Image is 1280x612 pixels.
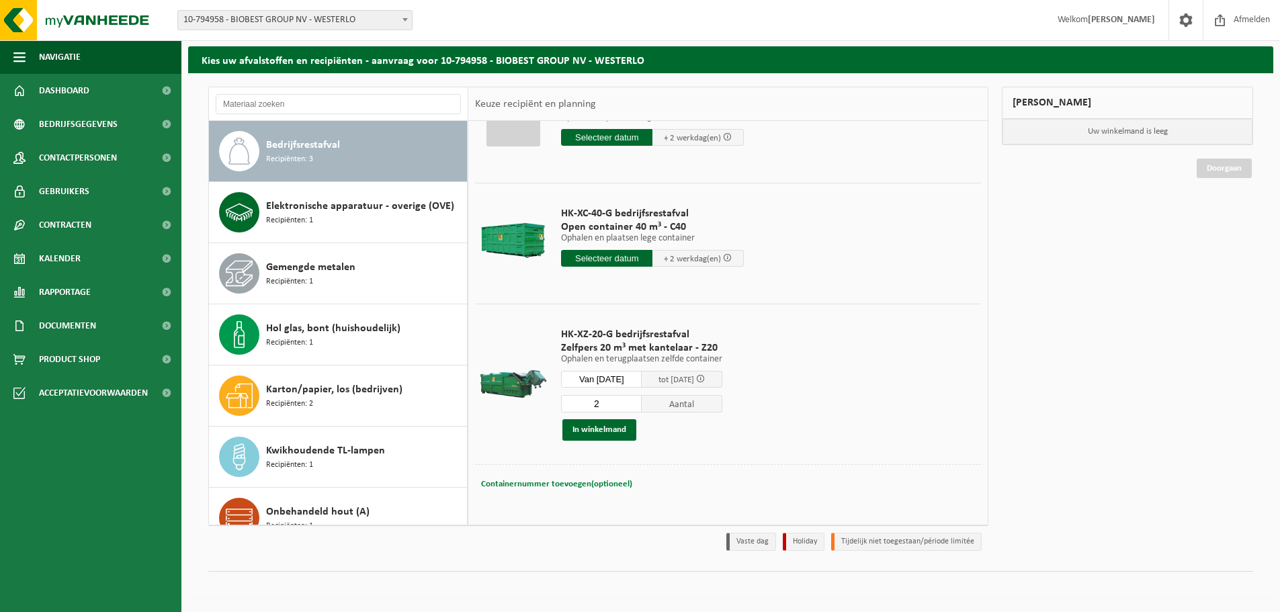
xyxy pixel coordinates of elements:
span: Recipiënten: 1 [266,275,313,288]
span: Contactpersonen [39,141,117,175]
button: Gemengde metalen Recipiënten: 1 [209,243,468,304]
a: Doorgaan [1197,159,1252,178]
span: Bedrijfsrestafval [266,137,340,153]
span: Product Shop [39,343,100,376]
input: Selecteer datum [561,129,652,146]
input: Selecteer datum [561,250,652,267]
span: 10-794958 - BIOBEST GROUP NV - WESTERLO [178,11,412,30]
span: Recipiënten: 1 [266,214,313,227]
input: Materiaal zoeken [216,94,461,114]
span: 10-794958 - BIOBEST GROUP NV - WESTERLO [177,10,413,30]
span: Navigatie [39,40,81,74]
span: Dashboard [39,74,89,107]
li: Tijdelijk niet toegestaan/période limitée [831,533,982,551]
button: Onbehandeld hout (A) Recipiënten: 1 [209,488,468,549]
span: + 2 werkdag(en) [664,134,721,142]
strong: [PERSON_NAME] [1088,15,1155,25]
span: Rapportage [39,275,91,309]
span: + 2 werkdag(en) [664,255,721,263]
span: Bedrijfsgegevens [39,107,118,141]
button: In winkelmand [562,419,636,441]
div: Keuze recipiënt en planning [468,87,603,121]
div: [PERSON_NAME] [1002,87,1253,119]
span: Onbehandeld hout (A) [266,504,370,520]
p: Uw winkelmand is leeg [1002,119,1252,144]
span: Documenten [39,309,96,343]
span: HK-XC-40-G bedrijfsrestafval [561,207,744,220]
span: Zelfpers 20 m³ met kantelaar - Z20 [561,341,722,355]
p: Ophalen en plaatsen lege container [561,234,744,243]
button: Elektronische apparatuur - overige (OVE) Recipiënten: 1 [209,182,468,243]
span: Open container 40 m³ - C40 [561,220,744,234]
span: Recipiënten: 1 [266,520,313,533]
li: Holiday [783,533,824,551]
span: Recipiënten: 3 [266,153,313,166]
span: Recipiënten: 1 [266,459,313,472]
span: Recipiënten: 2 [266,398,313,410]
span: Kalender [39,242,81,275]
span: Gemengde metalen [266,259,355,275]
span: Aantal [642,395,722,412]
span: Karton/papier, los (bedrijven) [266,382,402,398]
li: Vaste dag [726,533,776,551]
span: Acceptatievoorwaarden [39,376,148,410]
span: Contracten [39,208,91,242]
span: HK-XZ-20-G bedrijfsrestafval [561,328,722,341]
button: Bedrijfsrestafval Recipiënten: 3 [209,121,468,182]
span: Recipiënten: 1 [266,337,313,349]
span: Kwikhoudende TL-lampen [266,443,385,459]
button: Hol glas, bont (huishoudelijk) Recipiënten: 1 [209,304,468,365]
span: Elektronische apparatuur - overige (OVE) [266,198,454,214]
button: Karton/papier, los (bedrijven) Recipiënten: 2 [209,365,468,427]
p: Ophalen en terugplaatsen zelfde container [561,355,722,364]
span: Containernummer toevoegen(optioneel) [481,480,632,488]
h2: Kies uw afvalstoffen en recipiënten - aanvraag voor 10-794958 - BIOBEST GROUP NV - WESTERLO [188,46,1273,73]
span: Hol glas, bont (huishoudelijk) [266,320,400,337]
button: Containernummer toevoegen(optioneel) [480,475,634,494]
button: Kwikhoudende TL-lampen Recipiënten: 1 [209,427,468,488]
span: tot [DATE] [658,376,694,384]
input: Selecteer datum [561,371,642,388]
span: Gebruikers [39,175,89,208]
